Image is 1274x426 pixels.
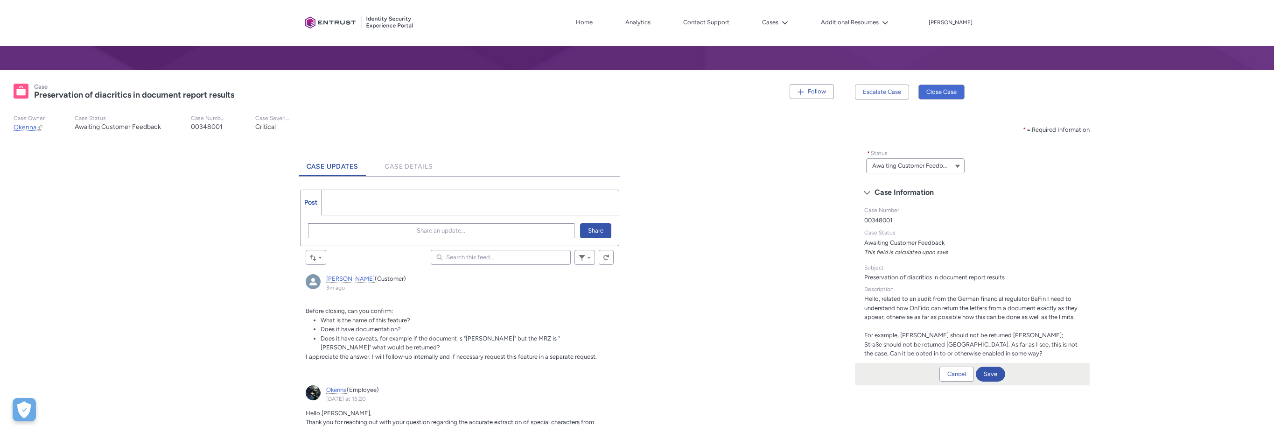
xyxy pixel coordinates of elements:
span: Does it have caveats, for example if the document is "[PERSON_NAME]" but the MRZ is "[PERSON_NAME... [321,335,560,351]
span: Subject [864,264,884,271]
a: Case Updates [299,150,366,176]
span: Case Number [864,207,899,213]
span: Before closing, can you confirm: [306,307,393,314]
button: Save [976,367,1005,382]
button: Escalate Case [855,85,909,99]
span: Follow [808,88,826,95]
span: Okenna [14,123,36,131]
lightning-formatted-text: Awaiting Customer Feedback [864,239,945,246]
a: Analytics, opens in new tab [623,15,653,29]
button: Close Case [918,85,965,99]
abbr: required [867,150,870,156]
button: Share an update... [308,223,575,238]
span: Share [588,224,603,238]
div: Chatter Publisher [300,190,620,246]
records-entity-label: Case [34,83,48,90]
input: Search this feed... [431,250,571,265]
lightning-formatted-text: Preservation of diacritics in document report results [34,90,234,100]
div: Cookie Preferences [13,398,36,421]
lightning-formatted-text: Hello, related to an audit from the German financial regulator BaFin I need to understand how OnF... [864,295,1078,357]
label: Status [866,147,891,157]
div: This field is calculated upon save [864,248,966,256]
span: Description [864,286,894,292]
p: Case Severity [255,115,290,122]
span: Case Updates [307,163,359,170]
span: Case Status [864,229,896,236]
span: (Customer) [375,275,406,282]
button: Refresh this feed [599,250,614,265]
p: Case Status [75,115,161,122]
runtime_platform_actions-action-renderer: Cancel [939,370,974,377]
div: = Required Information [855,125,1090,135]
runtime_platform_actions-action-renderer: Save [976,370,1005,377]
img: External User - Okenna (null) [306,385,321,400]
span: I appreciate the answer. I will follow-up internally and if necessary request this feature in a s... [306,353,597,360]
button: Case Information [859,185,1085,200]
button: Change Owner [36,123,44,131]
button: Status [866,158,965,173]
button: Share [580,223,611,238]
a: 3m ago [326,284,345,291]
button: Additional Resources [819,15,891,29]
button: User Profile d.gallagher [928,17,973,27]
a: Case Details [377,150,441,176]
lightning-formatted-text: 00348001 [191,123,223,131]
button: Cancel [939,367,974,382]
span: Case Details [385,163,433,170]
lightning-formatted-text: 00348001 [864,217,892,224]
span: Share an update... [417,224,465,238]
a: Okenna [326,386,347,394]
span: Awaiting Customer Feedback [872,159,949,173]
a: Contact Support [681,15,732,29]
a: [PERSON_NAME] [326,275,375,283]
a: Home [574,15,595,29]
iframe: Qualified Messenger [1231,383,1274,426]
a: Post [301,190,322,215]
lightning-formatted-text: Critical [255,123,276,131]
button: Cases [760,15,791,29]
p: Case Owner [14,115,45,122]
span: Post [304,199,317,206]
lightning-formatted-text: Awaiting Customer Feedback [75,123,161,131]
a: [DATE] at 15:20 [326,396,366,402]
p: [PERSON_NAME] [929,20,973,26]
p: Case Number [191,115,225,122]
span: Case Information [875,185,934,199]
span: What is the name of this feature? [321,317,410,324]
div: Okenna [306,385,321,400]
lightning-formatted-text: Preservation of diacritics in document report results [864,274,1005,281]
span: (Employee) [347,386,379,393]
button: Open Preferences [13,398,36,421]
span: Hello [PERSON_NAME], [306,410,371,417]
img: d.gallagher [306,274,321,289]
span: Does it have documentation? [321,326,401,333]
button: Follow [790,84,834,99]
article: d.gallagher, Just now [300,269,620,374]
